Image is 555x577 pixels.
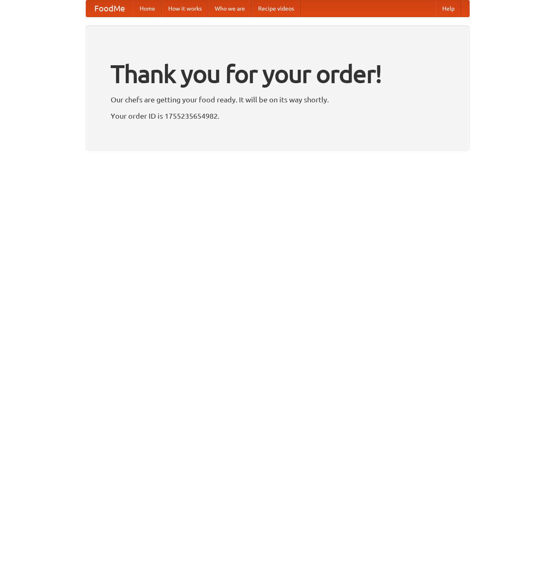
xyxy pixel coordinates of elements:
p: Our chefs are getting your food ready. It will be on its way shortly. [111,93,445,106]
a: Home [133,0,162,17]
a: FoodMe [86,0,133,17]
a: Help [436,0,461,17]
p: Your order ID is 1755235654982. [111,110,445,122]
a: Recipe videos [252,0,301,17]
h1: Thank you for your order! [111,54,445,93]
a: Who we are [208,0,252,17]
a: How it works [162,0,208,17]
